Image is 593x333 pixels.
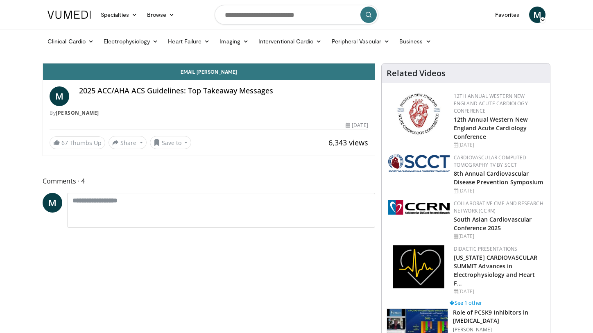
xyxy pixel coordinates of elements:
a: M [50,86,69,106]
button: Save to [150,136,192,149]
a: [PERSON_NAME] [56,109,99,116]
a: 12th Annual Western New England Acute Cardiology Conference [454,93,528,114]
img: 0954f259-7907-4053-a817-32a96463ecc8.png.150x105_q85_autocrop_double_scale_upscale_version-0.2.png [396,93,441,136]
div: [DATE] [454,187,543,195]
div: Didactic Presentations [454,245,543,253]
a: Clinical Cardio [43,33,99,50]
a: Email [PERSON_NAME] [43,63,375,80]
img: VuMedi Logo [48,11,91,19]
span: 6,343 views [328,138,368,147]
a: South Asian Cardiovascular Conference 2025 [454,215,532,232]
a: Business [394,33,436,50]
a: [US_STATE] CARDIOVASCULAR SUMMIT Advances in Electrophysiology and Heart F… [454,254,538,287]
span: Comments 4 [43,176,375,186]
a: Electrophysiology [99,33,163,50]
a: Peripheral Vascular [327,33,394,50]
div: By [50,109,368,117]
a: Imaging [215,33,253,50]
img: 1860aa7a-ba06-47e3-81a4-3dc728c2b4cf.png.150x105_q85_autocrop_double_scale_upscale_version-0.2.png [393,245,444,288]
span: 67 [61,139,68,147]
a: M [529,7,545,23]
h4: 2025 ACC/AHA ACS Guidelines: Top Takeaway Messages [79,86,368,95]
a: Browse [142,7,180,23]
a: Collaborative CME and Research Network (CCRN) [454,200,543,214]
div: [DATE] [454,233,543,240]
a: Cardiovascular Computed Tomography TV by SCCT [454,154,527,168]
a: 8th Annual Cardiovascular Disease Prevention Symposium [454,170,543,186]
img: 51a70120-4f25-49cc-93a4-67582377e75f.png.150x105_q85_autocrop_double_scale_upscale_version-0.2.png [388,154,450,172]
a: 67 Thumbs Up [50,136,105,149]
div: [DATE] [454,141,543,149]
a: Specialties [96,7,142,23]
a: 12th Annual Western New England Acute Cardiology Conference [454,116,527,140]
h3: Role of PCSK9 Inhibitors in [MEDICAL_DATA] [453,308,545,325]
button: Share [109,136,147,149]
div: [DATE] [346,122,368,129]
h4: Related Videos [387,68,446,78]
a: See 1 other [450,299,482,306]
input: Search topics, interventions [215,5,378,25]
p: [PERSON_NAME] [453,326,545,333]
a: Interventional Cardio [253,33,327,50]
img: a04ee3ba-8487-4636-b0fb-5e8d268f3737.png.150x105_q85_autocrop_double_scale_upscale_version-0.2.png [388,200,450,215]
a: M [43,193,62,213]
a: Heart Failure [163,33,215,50]
div: [DATE] [454,288,543,295]
a: Favorites [490,7,524,23]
